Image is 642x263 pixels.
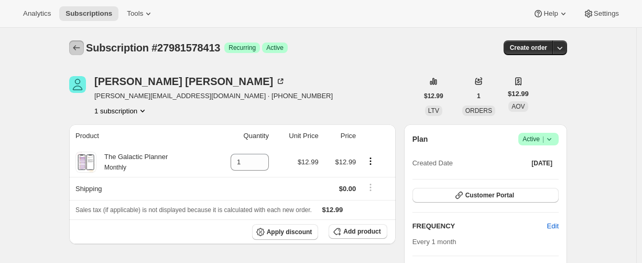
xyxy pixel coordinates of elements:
small: Monthly [104,164,126,171]
span: Recurring [228,44,256,52]
span: [DATE] [531,159,552,167]
span: $12.99 [424,92,443,100]
div: [PERSON_NAME] [PERSON_NAME] [94,76,286,87]
span: Sales tax (if applicable) is not displayed because it is calculated with each new order. [75,206,312,214]
th: Shipping [69,177,210,200]
span: Edit [547,221,559,232]
span: ORDERS [465,107,492,114]
button: Add product [329,224,387,239]
span: Created Date [412,158,453,169]
button: Edit [541,218,565,235]
span: Add product [343,227,380,236]
button: Create order [504,40,553,55]
span: Analytics [23,9,51,18]
button: 1 [471,89,487,103]
h2: Plan [412,134,428,144]
h2: FREQUENCY [412,221,547,232]
span: $0.00 [339,185,356,193]
button: Product actions [362,155,379,167]
span: AOV [512,103,525,110]
span: Subscription #27981578413 [86,42,220,54]
span: $12.99 [508,89,529,99]
span: [PERSON_NAME][EMAIL_ADDRESS][DOMAIN_NAME] · [PHONE_NUMBER] [94,91,333,101]
span: $12.99 [298,158,319,166]
button: Tools [121,6,160,21]
th: Price [322,124,360,148]
span: Tools [127,9,143,18]
span: Help [543,9,558,18]
span: Every 1 month [412,238,456,246]
div: The Galactic Planner [96,152,168,173]
button: [DATE] [525,156,559,171]
span: Subscriptions [66,9,112,18]
button: Subscriptions [59,6,118,21]
span: LTV [428,107,439,114]
button: Help [527,6,574,21]
button: Shipping actions [362,182,379,193]
span: Apply discount [267,228,312,236]
button: $12.99 [418,89,450,103]
button: Settings [577,6,625,21]
span: $12.99 [335,158,356,166]
button: Customer Portal [412,188,559,203]
th: Quantity [210,124,272,148]
span: 1 [477,92,481,100]
button: Apply discount [252,224,319,240]
span: $12.99 [322,206,343,214]
span: Create order [510,44,547,52]
th: Unit Price [272,124,322,148]
button: Product actions [94,106,148,116]
span: Active [523,134,554,144]
span: Mary Rafferty [69,76,86,93]
th: Product [69,124,210,148]
img: product img [77,152,95,173]
button: Analytics [17,6,57,21]
span: Customer Portal [465,191,514,199]
button: Subscriptions [69,40,84,55]
span: | [542,135,544,143]
span: Active [266,44,284,52]
span: Settings [594,9,619,18]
